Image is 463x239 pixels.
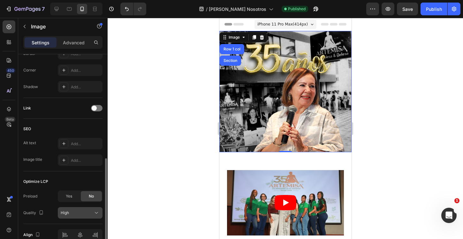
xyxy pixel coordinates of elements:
[209,6,266,12] span: [PERSON_NAME] Nosotros
[288,6,306,12] span: Published
[23,179,48,184] div: Optimize LCP
[23,140,36,146] div: Alt text
[58,207,102,219] button: High
[61,210,69,215] span: High
[23,209,45,217] div: Quality
[23,126,31,132] div: SEO
[31,23,85,30] p: Image
[6,68,15,73] div: 450
[66,193,72,199] span: Yes
[23,105,31,111] div: Link
[402,6,413,12] span: Save
[3,3,48,15] button: 7
[23,193,37,199] div: Preload
[120,3,146,15] div: Undo/Redo
[23,84,38,90] div: Shadow
[42,5,45,13] p: 7
[23,67,36,73] div: Corner
[71,84,101,90] div: Add...
[219,18,352,239] iframe: Design area
[454,198,459,203] span: 1
[5,117,15,122] div: Beta
[63,39,85,46] p: Advanced
[421,3,447,15] button: Publish
[441,208,457,223] iframe: Intercom live chat
[32,39,49,46] p: Settings
[426,6,442,12] div: Publish
[397,3,418,15] button: Save
[71,68,101,73] div: Add...
[89,193,94,199] span: No
[23,157,42,162] div: Image title
[71,141,101,147] div: Add...
[206,6,208,12] span: /
[71,158,101,163] div: Add...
